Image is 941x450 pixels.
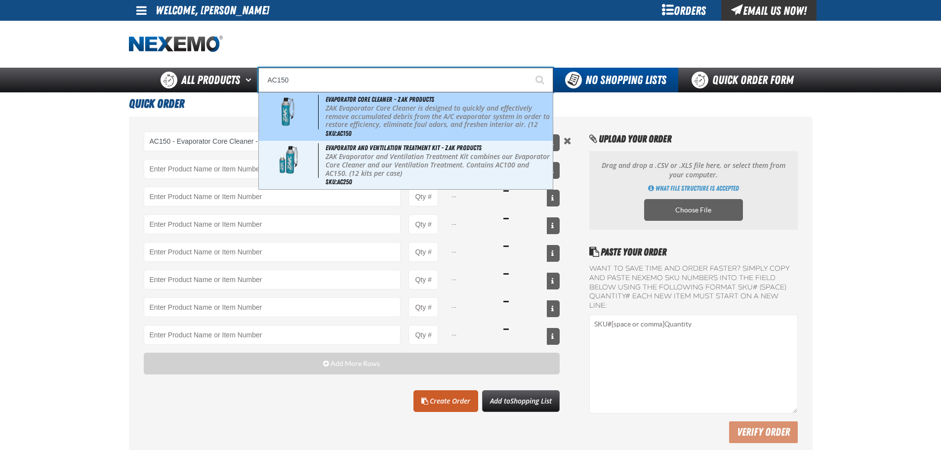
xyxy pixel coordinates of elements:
[409,242,438,262] input: Product Quantity
[482,390,560,412] button: Add toShopping List
[510,396,552,406] span: Shopping List
[144,214,401,234] : Product
[409,325,438,345] input: Product Quantity
[644,199,743,221] label: Choose CSV, XLSX or ODS file to import multiple products. Opens a popup
[409,297,438,317] input: Product Quantity
[547,162,560,179] button: View All Prices
[242,68,258,92] button: Open All Products pages
[144,353,560,374] button: Add More Rows
[144,270,401,289] : Product
[547,328,560,345] button: View All Prices
[547,190,560,206] button: View All Prices
[326,144,482,152] span: Evaporator and Ventilation Treatment Kit - ZAK Products
[144,187,401,206] : Product
[326,178,352,186] span: SKU:AC250
[599,161,787,180] p: Drag and drop a .CSV or .XLS file here, or select them from your computer.
[547,134,560,151] button: View All Prices
[129,36,223,53] img: Nexemo logo
[326,153,551,177] p: ZAK Evaporator and Ventilation Treatment Kit combines our Evaporator Core Cleaner and our Ventila...
[409,214,438,234] input: Product Quantity
[547,245,560,262] button: View All Prices
[585,73,666,87] span: No Shopping Lists
[409,187,438,206] input: Product Quantity
[413,390,478,412] a: Create Order
[258,68,553,92] input: Search
[562,135,573,146] button: Remove the current row
[263,143,308,178] img: 5b11587c487e2974022648-ac250_wo_nascar.png
[553,68,678,92] button: You do not have available Shopping Lists. Open to Create a New List
[326,104,551,137] p: ZAK Evaporator Core Cleaner is designed to quickly and effectively remove accumulated debris from...
[547,273,560,289] button: View All Prices
[589,131,797,146] h2: Upload Your Order
[326,95,434,103] span: Evaporator Core Cleaner - ZAK Products
[129,36,223,53] a: Home
[547,217,560,234] button: View All Prices
[144,297,401,317] : Product
[330,360,380,368] span: Add More Rows
[144,325,401,345] : Product
[144,131,401,151] input: Product
[589,264,797,311] label: Want to save time and order faster? Simply copy and paste NEXEMO SKU numbers into the field below...
[326,129,352,137] span: SKU:AC150
[129,97,184,111] span: Quick Order
[263,95,308,129] img: 5b11587c31003023450700-ac150_wo_nascar_1.png
[589,245,797,259] h2: Paste Your Order
[144,242,401,262] : Product
[529,68,553,92] button: Start Searching
[648,184,739,193] a: Get Directions of how to import multiple products using an CSV, XLSX or ODS file. Opens a popup
[678,68,812,92] a: Quick Order Form
[181,71,240,89] span: All Products
[490,396,552,406] span: Add to
[144,159,401,179] : Product
[547,300,560,317] button: View All Prices
[409,270,438,289] input: Product Quantity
